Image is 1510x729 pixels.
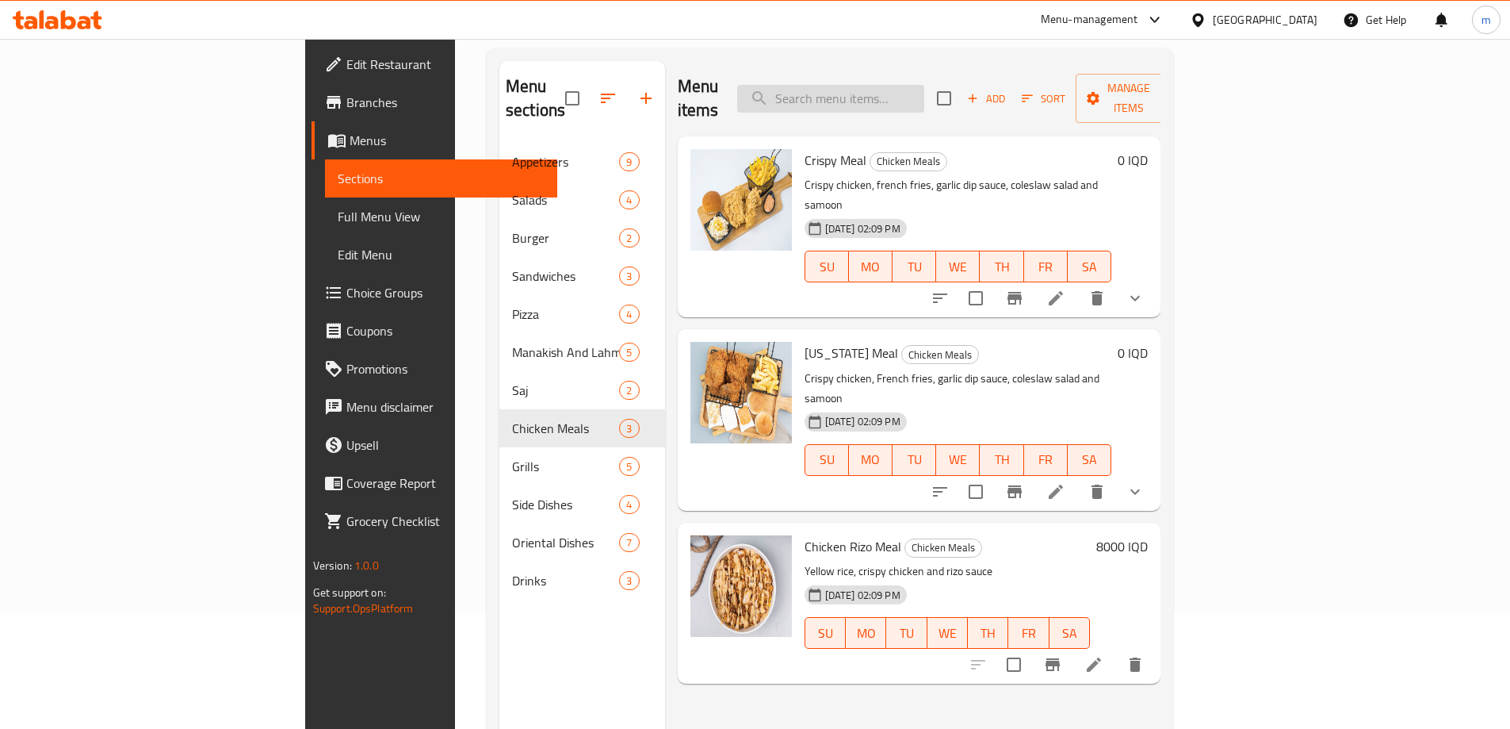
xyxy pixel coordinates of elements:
[942,448,973,471] span: WE
[927,617,968,649] button: WE
[899,255,930,278] span: TU
[805,369,1112,409] p: Crispy chicken, French fries, garlic dip sauce, coleslaw salad and samoon
[512,533,619,552] span: Oriental Dishes
[499,136,665,606] nav: Menu sections
[499,181,665,219] div: Salads4
[690,342,792,443] img: Kentucky Meal
[512,419,619,438] span: Chicken Meals
[1030,448,1061,471] span: FR
[1049,617,1090,649] button: SA
[499,143,665,181] div: Appetizers9
[805,562,1091,581] p: Yellow rice, crispy chicken and rizo sauce
[499,219,665,257] div: Burger2
[934,622,961,645] span: WE
[499,485,665,524] div: Side Dishes4
[1116,279,1154,317] button: show more
[1084,655,1103,674] a: Edit menu item
[899,448,930,471] span: TU
[819,414,907,429] span: [DATE] 02:09 PM
[619,152,639,171] div: items
[619,571,639,590] div: items
[1024,251,1068,282] button: FR
[805,251,849,282] button: SU
[690,535,792,637] img: Chicken Rizo Meal
[959,475,992,508] span: Select to update
[499,562,665,600] div: Drinks3
[812,622,839,645] span: SU
[986,448,1017,471] span: TH
[904,539,982,558] div: Chicken Meals
[312,502,557,540] a: Grocery Checklist
[346,512,545,531] span: Grocery Checklist
[678,75,719,122] h2: Menu items
[921,473,959,511] button: sort-choices
[901,345,979,364] div: Chicken Meals
[1068,251,1111,282] button: SA
[346,321,545,340] span: Coupons
[1024,444,1068,476] button: FR
[1096,535,1148,558] h6: 8000 IQD
[620,345,638,360] span: 5
[338,207,545,226] span: Full Menu View
[893,251,936,282] button: TU
[619,381,639,400] div: items
[1076,74,1182,123] button: Manage items
[1046,482,1065,501] a: Edit menu item
[968,617,1008,649] button: TH
[313,582,386,603] span: Get support on:
[312,350,557,388] a: Promotions
[620,231,638,246] span: 2
[936,251,980,282] button: WE
[619,457,639,476] div: items
[620,269,638,284] span: 3
[819,588,907,603] span: [DATE] 02:09 PM
[619,495,639,514] div: items
[325,236,557,274] a: Edit Menu
[737,85,924,113] input: search
[1481,11,1491,29] span: m
[1011,86,1076,111] span: Sort items
[805,617,846,649] button: SU
[312,426,557,464] a: Upsell
[346,55,545,74] span: Edit Restaurant
[1008,617,1049,649] button: FR
[1088,79,1169,118] span: Manage items
[980,251,1023,282] button: TH
[1118,149,1148,171] h6: 0 IQD
[512,381,619,400] span: Saj
[499,371,665,409] div: Saj2
[312,121,557,159] a: Menus
[346,359,545,378] span: Promotions
[1041,10,1138,29] div: Menu-management
[986,255,1017,278] span: TH
[1068,444,1111,476] button: SA
[1046,289,1065,308] a: Edit menu item
[849,444,893,476] button: MO
[312,464,557,502] a: Coverage Report
[512,152,619,171] span: Appetizers
[927,82,961,115] span: Select section
[805,175,1112,215] p: Crispy chicken, french fries, garlic dip sauce, coleslaw salad and samoon
[620,383,638,398] span: 2
[805,148,866,172] span: Crispy Meal
[620,307,638,322] span: 4
[312,312,557,350] a: Coupons
[512,457,619,476] span: Grills
[855,448,886,471] span: MO
[974,622,1002,645] span: TH
[512,571,619,590] span: Drinks
[338,169,545,188] span: Sections
[961,86,1011,111] button: Add
[499,409,665,447] div: Chicken Meals3
[980,444,1023,476] button: TH
[936,444,980,476] button: WE
[512,343,619,362] div: Manakish And Lahm Bi Ajin
[313,555,352,576] span: Version:
[512,228,619,247] span: Burger
[346,93,545,112] span: Branches
[819,221,907,236] span: [DATE] 02:09 PM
